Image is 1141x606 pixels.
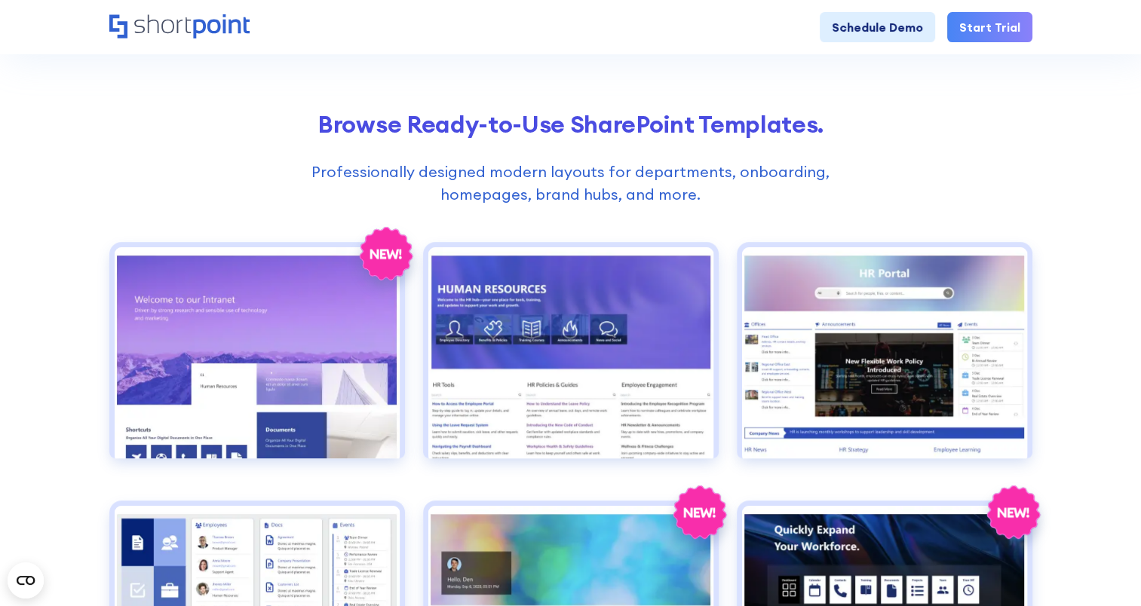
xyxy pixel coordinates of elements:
a: Start Trial [947,12,1032,42]
h2: Browse Ready-to-Use SharePoint Templates. [109,110,1032,138]
a: HR 2 [737,242,1032,482]
iframe: Chat Widget [1066,534,1141,606]
a: Schedule Demo [820,12,935,42]
button: Open CMP widget [8,562,44,598]
a: HR 1 [423,242,719,482]
a: Home [109,14,250,40]
a: Enterprise 1 [109,242,405,482]
p: Professionally designed modern layouts for departments, onboarding, homepages, brand hubs, and more. [275,161,866,206]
